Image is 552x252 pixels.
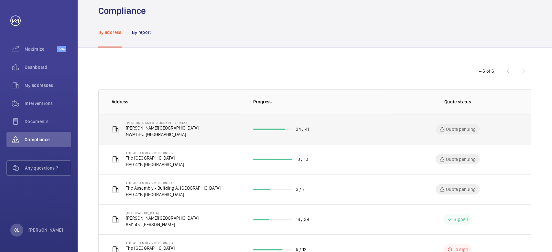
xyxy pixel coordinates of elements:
p: The Assembly - Building A [126,181,221,185]
span: Interventions [25,100,71,107]
p: Signed [454,216,468,223]
p: By address [98,29,122,36]
p: The [GEOGRAPHIC_DATA] [126,245,184,251]
p: 16 / 39 [296,216,309,223]
p: [PERSON_NAME][GEOGRAPHIC_DATA] [126,125,199,131]
p: SM1 4FJ [PERSON_NAME] [126,221,199,228]
div: 1 – 6 of 6 [476,68,494,74]
span: Any questions ? [25,165,71,171]
p: By report [132,29,151,36]
p: 34 / 41 [296,126,309,132]
p: 3 / 7 [296,186,305,193]
p: The Assembly - Building B [126,151,184,155]
p: The Assembly - Building A, [GEOGRAPHIC_DATA] [126,185,221,191]
p: 10 / 10 [296,156,308,163]
span: My addresses [25,82,71,89]
p: Quote pending [446,156,476,163]
span: Compliance [25,136,71,143]
p: Address [112,99,243,105]
span: Dashboard [25,64,71,70]
p: The Assembly - Building D [126,241,184,245]
p: Quote pending [446,186,476,193]
p: HA0 4YB [GEOGRAPHIC_DATA] [126,161,184,168]
p: Quote status [444,99,471,105]
p: HA0 4YB [GEOGRAPHIC_DATA] [126,191,221,198]
p: [GEOGRAPHIC_DATA] [126,211,199,215]
span: Documents [25,118,71,125]
p: NW9 5HU [GEOGRAPHIC_DATA] [126,131,199,138]
p: Progress [253,99,387,105]
span: Beta [57,46,66,52]
p: [PERSON_NAME][GEOGRAPHIC_DATA] [126,215,199,221]
span: Maximize [25,46,57,52]
p: OL [14,227,19,233]
h1: Compliance [98,5,146,17]
p: [PERSON_NAME][GEOGRAPHIC_DATA] [126,121,199,125]
p: Quote pending [446,126,476,132]
p: The [GEOGRAPHIC_DATA] [126,155,184,161]
p: [PERSON_NAME] [28,227,63,233]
